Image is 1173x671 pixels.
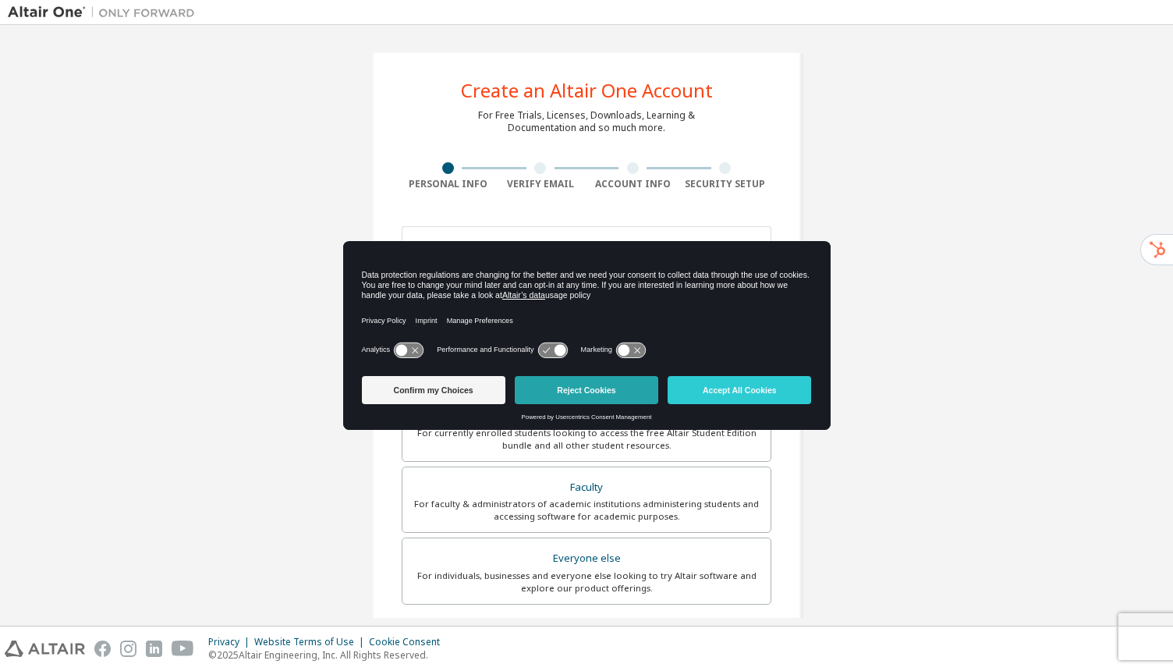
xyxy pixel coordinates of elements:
img: instagram.svg [120,641,136,657]
img: altair_logo.svg [5,641,85,657]
div: Privacy [208,636,254,648]
div: Cookie Consent [369,636,449,648]
div: For individuals, businesses and everyone else looking to try Altair software and explore our prod... [412,570,761,595]
div: Verify Email [494,178,587,190]
div: Faculty [412,477,761,499]
div: Everyone else [412,548,761,570]
img: linkedin.svg [146,641,162,657]
div: Security Setup [679,178,772,190]
img: Altair One [8,5,203,20]
div: For faculty & administrators of academic institutions administering students and accessing softwa... [412,498,761,523]
div: For currently enrolled students looking to access the free Altair Student Edition bundle and all ... [412,427,761,452]
div: Account Info [586,178,679,190]
img: facebook.svg [94,641,111,657]
div: Website Terms of Use [254,636,369,648]
p: © 2025 Altair Engineering, Inc. All Rights Reserved. [208,648,449,662]
div: For Free Trials, Licenses, Downloads, Learning & Documentation and so much more. [478,109,695,134]
img: youtube.svg [172,641,194,657]
div: Create an Altair One Account [461,81,713,100]
div: Personal Info [402,178,494,190]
